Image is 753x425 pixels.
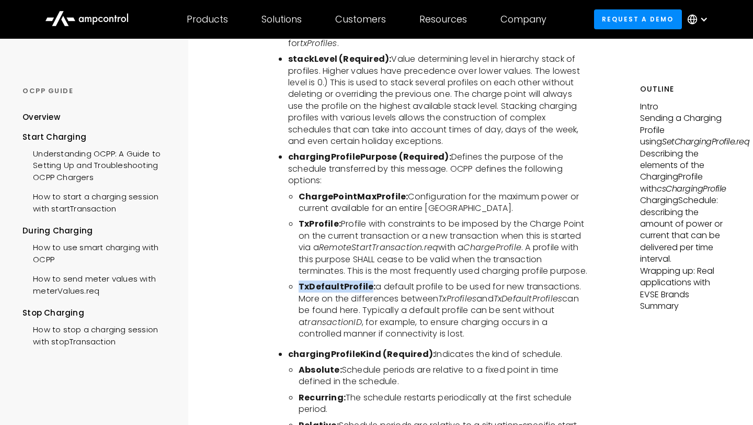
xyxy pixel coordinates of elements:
li: Schedule periods are relative to a fixed point in time defined in the schedule. [299,364,588,388]
div: Products [187,14,228,25]
i: transactionID [304,316,362,328]
div: Customers [335,14,386,25]
h5: Outline [640,84,731,95]
p: Intro [640,101,731,113]
b: TxProfile: [299,218,341,230]
a: Request a demo [594,9,682,29]
em: SetChargingProfile.req [662,136,749,148]
b: ChargePointMaxProfile: [299,191,408,203]
i: txProfiles [300,37,337,49]
div: Overview [22,111,60,123]
b: Absolute: [299,364,342,376]
em: csChargingProfile [657,183,726,195]
li: The schedule restarts periodically at the first schedule period. [299,392,588,416]
li: a default profile to be used for new transactions. More on the differences between and can be fou... [299,281,588,340]
p: Summary [640,300,731,312]
div: Start Charging [22,131,173,143]
p: Sending a Charging Profile using [640,113,731,148]
div: Stop Charging [22,307,173,319]
i: TxProfiles [438,293,476,305]
div: Resources [419,14,467,25]
b: stackLevel (Required): [288,53,391,65]
a: Overview [22,111,60,131]
a: How to start a charging session with startTransaction [22,186,173,217]
li: Configuration for the maximum power or current available for an entire [GEOGRAPHIC_DATA]. [299,191,588,215]
p: ChargingSchedule: describing the amount of power or current that can be delivered per time interval. [640,195,731,265]
b: Recurring: [299,392,346,404]
li: Profile with constraints to be imposed by the Charge Point on the current transaction or a new tr... [299,218,588,277]
i: TxDefaultProfiles [494,293,562,305]
b: chargingProfilePurpose (Required): [288,151,451,163]
div: Company [500,14,546,25]
div: Solutions [261,14,302,25]
i: RemoteStartTransaction.req [319,241,438,253]
i: ChargeProfile [463,241,521,253]
a: How to use smart charging with OCPP [22,237,173,268]
a: How to stop a charging session with stopTransaction [22,319,173,350]
a: Understanding OCPP: A Guide to Setting Up and Troubleshooting OCPP Chargers [22,143,173,186]
li: Indicates the kind of schedule. [288,349,588,360]
div: During Charging [22,225,173,237]
a: How to send meter values with meterValues.req [22,268,173,299]
li: Defines the purpose of the schedule transferred by this message. OCPP defines the following options: [288,151,588,186]
div: OCPP GUIDE [22,86,173,96]
b: TxDefaultProfile: [299,281,375,293]
b: chargingProfileKind (Required): [288,348,435,360]
li: Value determining level in hierarchy stack of profiles. Higher values have precedence over lower ... [288,53,588,147]
p: Wrapping up: Real applications with EVSE Brands [640,265,731,300]
p: Describing the elements of the ChargingProfile with [640,148,731,195]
